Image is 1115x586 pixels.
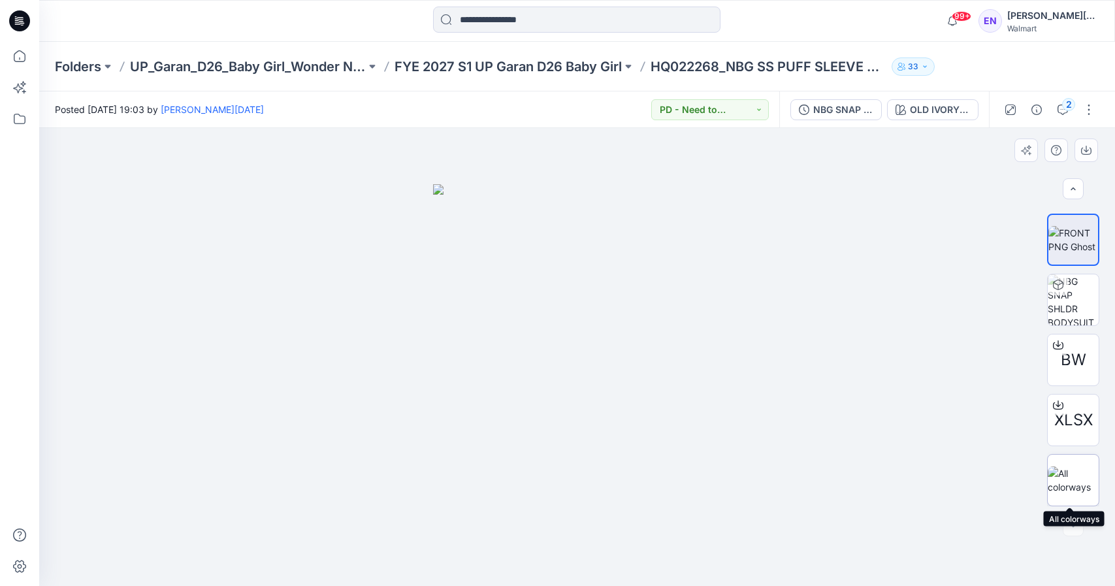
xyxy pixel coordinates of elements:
p: 33 [908,59,918,74]
div: 2 [1062,98,1075,111]
img: NBG SNAP SHLDR BODYSUIT OLD IVORY CREAM [1048,274,1099,325]
button: Details [1026,99,1047,120]
span: XLSX [1054,408,1093,432]
div: Walmart [1007,24,1099,33]
a: UP_Garan_D26_Baby Girl_Wonder Nation [130,57,366,76]
span: 99+ [952,11,971,22]
div: [PERSON_NAME][DATE] [1007,8,1099,24]
img: All colorways [1048,466,1099,494]
button: 2 [1052,99,1073,120]
button: OLD IVORY CREAM [887,99,978,120]
span: Posted [DATE] 19:03 by [55,103,264,116]
a: [PERSON_NAME][DATE] [161,104,264,115]
img: FRONT PNG Ghost [1048,226,1098,253]
div: EN [978,9,1002,33]
a: FYE 2027 S1 UP Garan D26 Baby Girl [395,57,622,76]
a: Folders [55,57,101,76]
button: 33 [892,57,935,76]
span: BW [1061,348,1086,372]
div: OLD IVORY CREAM [910,103,970,117]
div: NBG SNAP SHLDR BODYSUIT [813,103,873,117]
p: HQ022268_NBG SS PUFF SLEEVE BODYSUIT [651,57,886,76]
button: NBG SNAP SHLDR BODYSUIT [790,99,882,120]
